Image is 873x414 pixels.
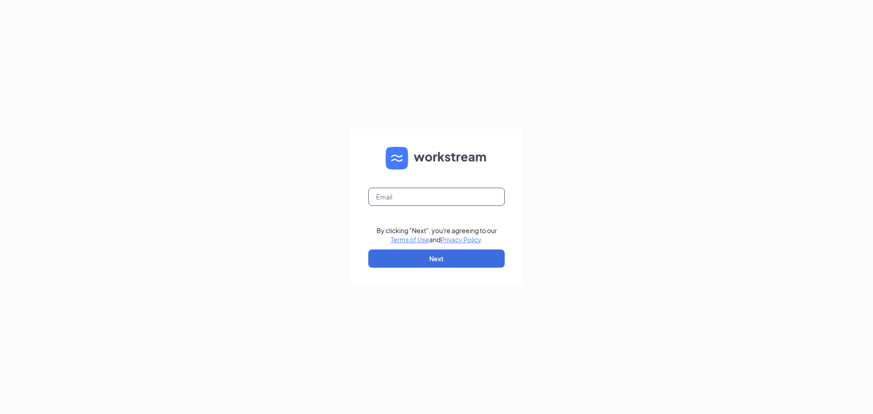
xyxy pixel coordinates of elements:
[368,249,505,268] button: Next
[386,147,487,170] img: WS logo and Workstream text
[391,235,429,244] a: Terms of Use
[368,188,505,206] input: Email
[376,226,497,244] div: By clicking "Next", you're agreeing to our and .
[441,235,481,244] a: Privacy Policy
